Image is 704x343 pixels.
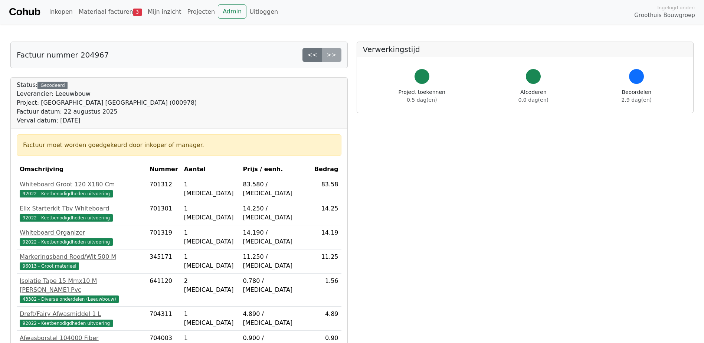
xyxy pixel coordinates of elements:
div: Afcoderen [518,88,549,104]
th: Omschrijving [17,162,147,177]
span: Ingelogd onder: [657,4,695,11]
td: 701312 [147,177,181,201]
a: Projecten [184,4,218,19]
h5: Verwerkingstijd [363,45,688,54]
span: 92022 - Keetbenodigdheden uitvoering [20,214,113,222]
div: Leverancier: Leeuwbouw [17,89,197,98]
th: Prijs / eenh. [240,162,311,177]
td: 14.25 [311,201,341,225]
div: Elix Starterkit Tbv Whiteboard [20,204,144,213]
span: 3 [133,9,142,16]
a: Elix Starterkit Tbv Whiteboard92022 - Keetbenodigdheden uitvoering [20,204,144,222]
a: Inkopen [46,4,75,19]
div: 1 [MEDICAL_DATA] [184,310,237,327]
a: Dreft/Fairy Afwasmiddel 1 L92022 - Keetbenodigdheden uitvoering [20,310,144,327]
span: 92022 - Keetbenodigdheden uitvoering [20,238,113,246]
div: 1 [MEDICAL_DATA] [184,204,237,222]
div: Project: [GEOGRAPHIC_DATA] [GEOGRAPHIC_DATA] (000978) [17,98,197,107]
th: Bedrag [311,162,341,177]
div: 11.250 / [MEDICAL_DATA] [243,252,308,270]
div: Project toekennen [399,88,445,104]
div: 1 [MEDICAL_DATA] [184,252,237,270]
div: Status: [17,81,197,125]
div: Factuur datum: 22 augustus 2025 [17,107,197,116]
h5: Factuur nummer 204967 [17,50,109,59]
a: Admin [218,4,246,19]
a: Materiaal facturen3 [76,4,145,19]
td: 4.89 [311,307,341,331]
td: 11.25 [311,249,341,274]
span: 0.5 dag(en) [407,97,437,103]
a: Markeringsband Rood/Wit 500 M96013 - Groot materieel [20,252,144,270]
a: Cohub [9,3,40,21]
th: Aantal [181,162,240,177]
a: Mijn inzicht [145,4,184,19]
a: Isolatie Tape 15 Mmx10 M [PERSON_NAME] Pvc43382 - Diverse onderdelen (Leeuwbouw) [20,277,144,303]
div: Verval datum: [DATE] [17,116,197,125]
td: 701319 [147,225,181,249]
div: 83.580 / [MEDICAL_DATA] [243,180,308,198]
td: 704311 [147,307,181,331]
div: Whiteboard Groot 120 X180 Cm [20,180,144,189]
span: 2.9 dag(en) [622,97,652,103]
div: 1 [MEDICAL_DATA] [184,180,237,198]
div: Dreft/Fairy Afwasmiddel 1 L [20,310,144,318]
div: 1 [MEDICAL_DATA] [184,228,237,246]
div: Markeringsband Rood/Wit 500 M [20,252,144,261]
span: Groothuis Bouwgroep [634,11,695,20]
div: 2 [MEDICAL_DATA] [184,277,237,294]
a: Whiteboard Organizer92022 - Keetbenodigdheden uitvoering [20,228,144,246]
div: Beoordelen [622,88,652,104]
div: Afwasborstel 104000 Fiber [20,334,144,343]
a: Uitloggen [246,4,281,19]
td: 83.58 [311,177,341,201]
div: 4.890 / [MEDICAL_DATA] [243,310,308,327]
span: 92022 - Keetbenodigdheden uitvoering [20,320,113,327]
div: 0.780 / [MEDICAL_DATA] [243,277,308,294]
th: Nummer [147,162,181,177]
div: 14.190 / [MEDICAL_DATA] [243,228,308,246]
td: 14.19 [311,225,341,249]
div: Gecodeerd [37,82,68,89]
span: 92022 - Keetbenodigdheden uitvoering [20,190,113,197]
span: 96013 - Groot materieel [20,262,79,270]
span: 0.0 dag(en) [518,97,549,103]
td: 345171 [147,249,181,274]
a: << [302,48,322,62]
div: Whiteboard Organizer [20,228,144,237]
div: 14.250 / [MEDICAL_DATA] [243,204,308,222]
td: 641120 [147,274,181,307]
div: Isolatie Tape 15 Mmx10 M [PERSON_NAME] Pvc [20,277,144,294]
div: Factuur moet worden goedgekeurd door inkoper of manager. [23,141,335,150]
a: Whiteboard Groot 120 X180 Cm92022 - Keetbenodigdheden uitvoering [20,180,144,198]
td: 701301 [147,201,181,225]
span: 43382 - Diverse onderdelen (Leeuwbouw) [20,295,119,303]
td: 1.56 [311,274,341,307]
